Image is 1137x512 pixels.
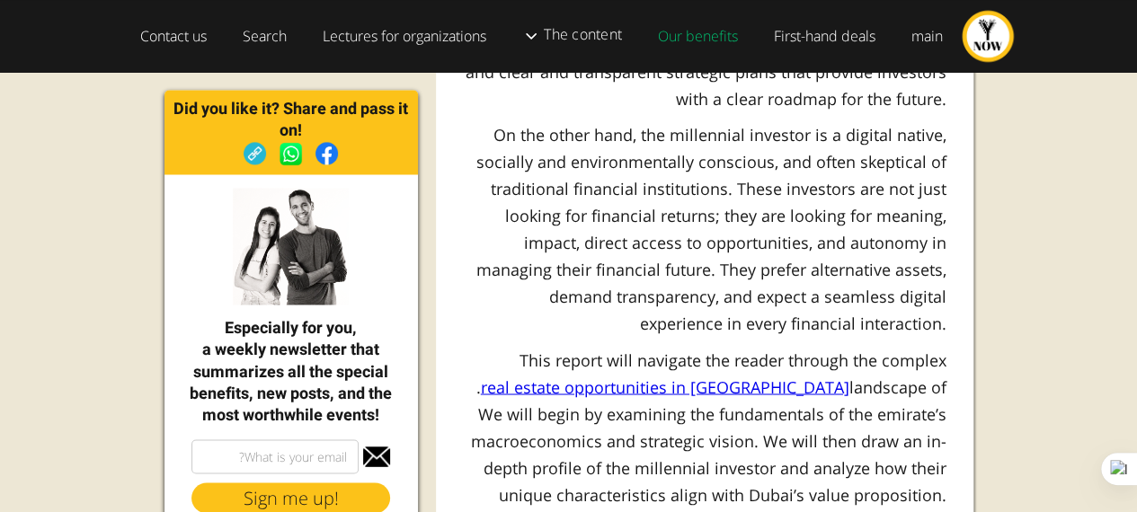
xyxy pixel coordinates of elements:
a: First-hand deals [756,11,893,61]
font: a weekly newsletter that summarizes all the special benefits, new posts, and the most worthwhile ... [190,338,392,427]
a: main [893,11,961,61]
a: real estate opportunities in [GEOGRAPHIC_DATA] [481,375,849,397]
a: home [961,9,1015,63]
font: Contact us [140,26,207,46]
font: Did you like it? Share and pass it on! [173,97,408,143]
a: Search [225,11,305,61]
div: The content [504,9,640,63]
font: Especially for you, [225,316,357,340]
a: Our benefits [640,11,756,61]
font: Search [243,26,287,46]
font: Lectures for organizations [323,26,486,46]
font: On the other hand, the millennial investor is a digital native, socially and environmentally cons... [476,124,946,334]
font: First-hand deals [774,26,875,46]
a: Lectures for organizations [305,11,504,61]
font: This report will navigate the reader through the complex landscape of [520,349,946,397]
a: Contact us [122,11,225,61]
font: The content [544,24,622,44]
input: What is your email? [191,439,359,473]
font: Our benefits [658,26,738,46]
font: main [911,26,943,46]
